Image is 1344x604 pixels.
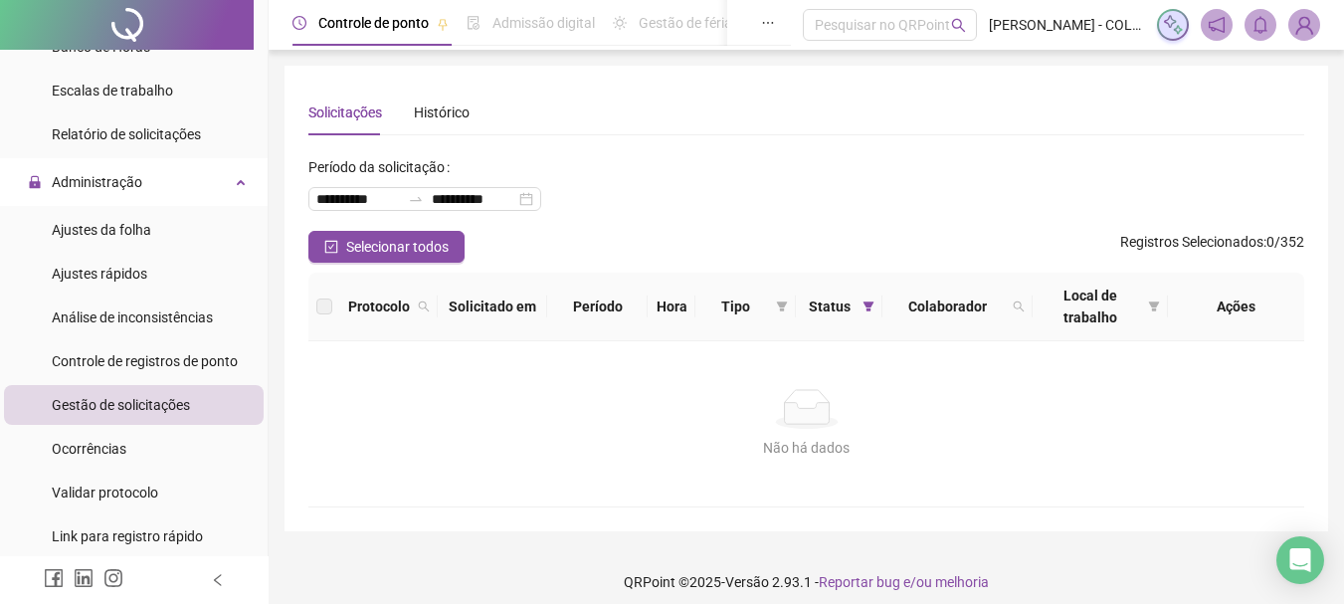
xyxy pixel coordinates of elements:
span: sun [613,16,627,30]
span: search [414,292,434,321]
span: filter [863,301,874,312]
span: search [1013,301,1025,312]
span: linkedin [74,568,94,588]
span: swap-right [408,191,424,207]
span: lock [28,175,42,189]
span: Ocorrências [52,441,126,457]
button: Selecionar todos [308,231,465,263]
span: filter [1148,301,1160,312]
span: search [951,18,966,33]
span: search [418,301,430,312]
span: ellipsis [761,16,775,30]
span: Gestão de férias [639,15,739,31]
span: check-square [324,240,338,254]
th: Período [547,273,648,341]
div: Não há dados [332,437,1280,459]
span: Administração [52,174,142,190]
span: Análise de inconsistências [52,309,213,325]
div: Histórico [414,101,470,123]
span: left [211,573,225,587]
span: Tipo [703,296,768,317]
label: Período da solicitação [308,151,458,183]
span: Protocolo [348,296,410,317]
th: Hora [648,273,695,341]
span: clock-circle [292,16,306,30]
span: : 0 / 352 [1120,231,1304,263]
div: Ações [1176,296,1296,317]
span: [PERSON_NAME] - COLÉGIO ÁGAPE DOM BILINGUE [989,14,1145,36]
span: Reportar bug e/ou melhoria [819,574,989,590]
span: search [1009,292,1029,321]
span: Validar protocolo [52,485,158,501]
span: pushpin [437,18,449,30]
span: Gestão de solicitações [52,397,190,413]
span: bell [1251,16,1269,34]
span: Escalas de trabalho [52,83,173,99]
span: filter [776,301,788,312]
span: Registros Selecionados [1120,234,1263,250]
span: Status [804,296,855,317]
img: 58712 [1289,10,1319,40]
div: Open Intercom Messenger [1276,536,1324,584]
span: Ajustes da folha [52,222,151,238]
span: Link para registro rápido [52,528,203,544]
span: notification [1208,16,1226,34]
span: Controle de registros de ponto [52,353,238,369]
span: Controle de ponto [318,15,429,31]
img: sparkle-icon.fc2bf0ac1784a2077858766a79e2daf3.svg [1162,14,1184,36]
span: file-done [467,16,480,30]
span: Colaborador [890,296,1005,317]
span: instagram [103,568,123,588]
span: Versão [725,574,769,590]
span: filter [772,292,792,321]
span: Admissão digital [492,15,595,31]
span: filter [1144,281,1164,332]
span: Ajustes rápidos [52,266,147,282]
span: to [408,191,424,207]
span: facebook [44,568,64,588]
div: Solicitações [308,101,382,123]
span: Relatório de solicitações [52,126,201,142]
span: Selecionar todos [346,236,449,258]
th: Solicitado em [438,273,547,341]
span: filter [859,292,878,321]
span: Local de trabalho [1041,285,1140,328]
